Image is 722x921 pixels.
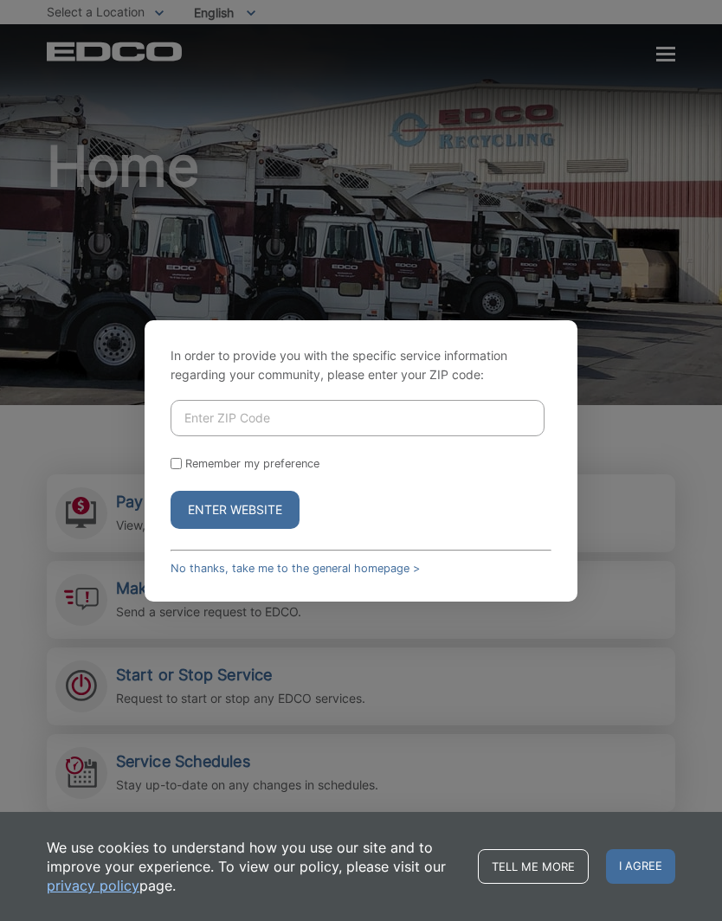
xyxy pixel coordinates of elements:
[478,849,589,884] a: Tell me more
[171,491,300,529] button: Enter Website
[171,400,545,436] input: Enter ZIP Code
[171,562,420,575] a: No thanks, take me to the general homepage >
[47,838,461,895] p: We use cookies to understand how you use our site and to improve your experience. To view our pol...
[185,457,319,470] label: Remember my preference
[606,849,675,884] span: I agree
[47,876,139,895] a: privacy policy
[171,346,551,384] p: In order to provide you with the specific service information regarding your community, please en...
